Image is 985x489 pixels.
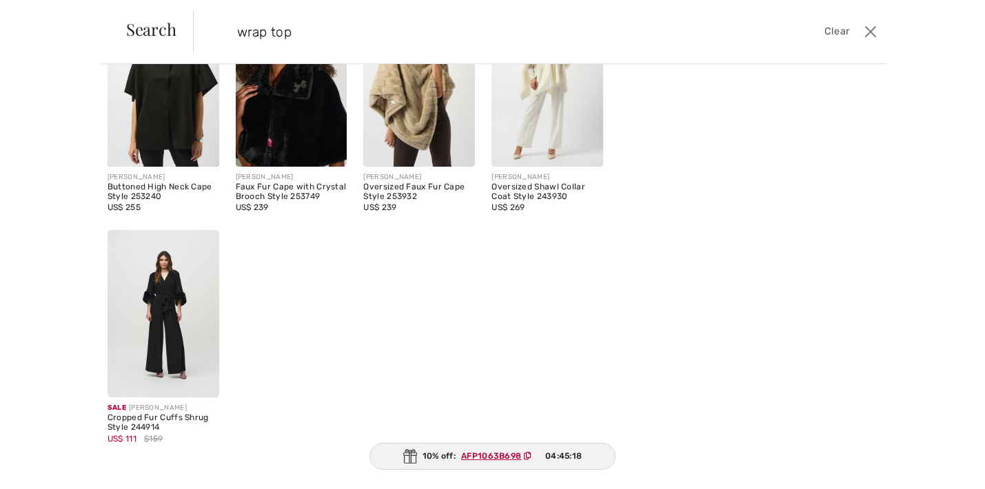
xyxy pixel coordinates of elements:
[108,230,219,397] a: Cropped Fur Cuffs Shrug Style 244914. Black
[108,413,219,433] div: Cropped Fur Cuffs Shrug Style 244914
[236,202,269,212] span: US$ 239
[126,21,176,37] span: Search
[108,404,126,412] span: Sale
[491,183,603,202] div: Oversized Shawl Collar Coat Style 243930
[108,434,136,444] span: US$ 111
[108,183,219,202] div: Buttoned High Neck Cape Style 253240
[363,202,396,212] span: US$ 239
[227,11,702,52] input: TYPE TO SEARCH
[108,202,141,212] span: US$ 255
[860,21,881,43] button: Close
[824,24,850,39] span: Clear
[236,183,347,202] div: Faux Fur Cape with Crystal Brooch Style 253749
[108,403,219,413] div: [PERSON_NAME]
[363,183,475,202] div: Oversized Faux Fur Cape Style 253932
[369,443,616,470] div: 10% off:
[403,449,417,464] img: Gift.svg
[236,172,347,183] div: [PERSON_NAME]
[491,202,525,212] span: US$ 269
[491,172,603,183] div: [PERSON_NAME]
[545,450,582,462] span: 04:45:18
[363,172,475,183] div: [PERSON_NAME]
[461,451,521,461] ins: AFP1063B698
[32,10,61,22] span: Chat
[144,433,163,445] span: $159
[108,172,219,183] div: [PERSON_NAME]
